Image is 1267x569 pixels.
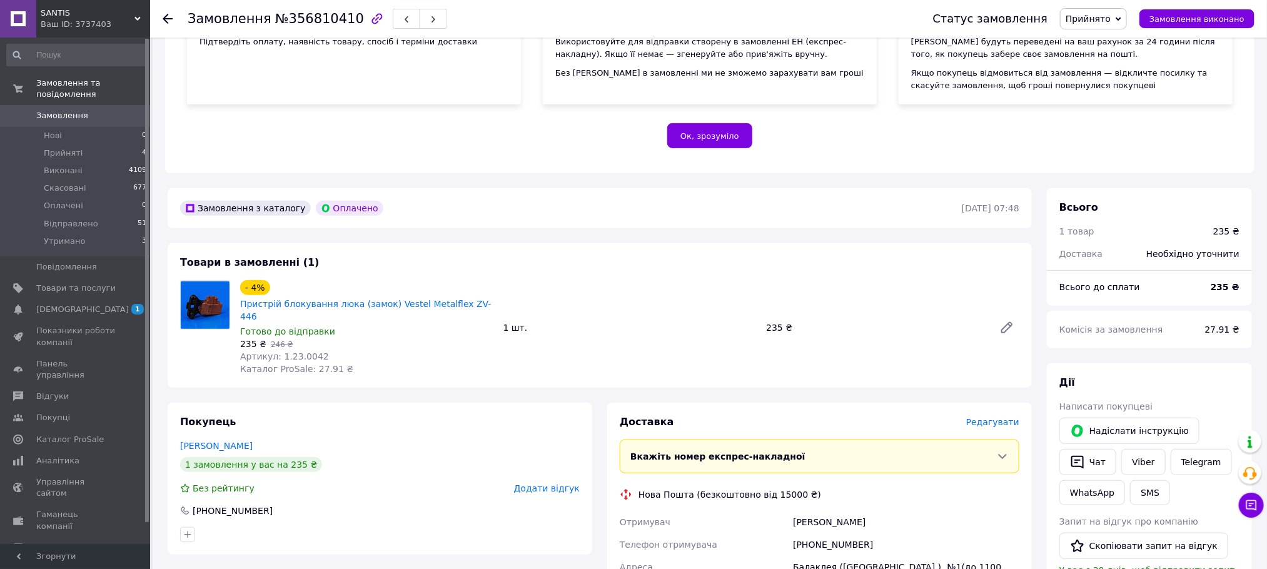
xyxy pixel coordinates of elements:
span: Написати покупцеві [1059,401,1153,411]
span: Відправлено [44,218,98,229]
span: Відгуки [36,391,69,402]
a: Viber [1121,449,1165,475]
span: Дії [1059,376,1075,388]
span: Артикул: 1.23.0042 [240,351,329,361]
div: [PHONE_NUMBER] [191,505,274,517]
span: Вкажіть номер експрес-накладної [630,451,805,461]
div: Якщо покупець відмовиться від замовлення — відкличте посилку та скасуйте замовлення, щоб гроші по... [911,67,1220,92]
span: Оплачені [44,200,83,211]
div: Нова Пошта (безкоштовно від 15000 ₴) [635,488,824,501]
span: Всього [1059,201,1098,213]
div: 1 замовлення у вас на 235 ₴ [180,457,322,472]
button: Скопіювати запит на відгук [1059,533,1228,559]
div: Без [PERSON_NAME] в замовленні ми не зможемо зарахувати вам гроші [555,67,864,79]
button: Чат [1059,449,1116,475]
span: Нові [44,130,62,141]
span: SANTIS [41,8,134,19]
span: Повідомлення [36,261,97,273]
span: Гаманець компанії [36,509,116,531]
span: Панель управління [36,358,116,381]
div: Статус замовлення [933,13,1048,25]
div: Оплачено [316,201,383,216]
button: Ок, зрозуміло [667,123,752,148]
span: Замовлення [188,11,271,26]
div: Повернутися назад [163,13,173,25]
span: Запит на відгук про компанію [1059,516,1198,526]
span: 1 товар [1059,226,1094,236]
span: 677 [133,183,146,194]
span: Додати відгук [514,483,580,493]
span: Аналітика [36,455,79,466]
span: Прийнято [1066,14,1111,24]
span: 1 [131,304,144,315]
span: 235 ₴ [240,339,266,349]
b: 235 ₴ [1211,282,1239,292]
span: 51 [138,218,146,229]
button: Замовлення виконано [1139,9,1254,28]
button: SMS [1130,480,1170,505]
span: Товари в замовленні (1) [180,256,320,268]
button: Надіслати інструкцію [1059,418,1199,444]
span: Прийняті [44,148,83,159]
span: Каталог ProSale: 27.91 ₴ [240,364,353,374]
a: [PERSON_NAME] [180,441,253,451]
div: [PHONE_NUMBER] [790,533,1022,556]
div: 235 ₴ [761,319,989,336]
span: 4109 [129,165,146,176]
a: WhatsApp [1059,480,1125,505]
span: Замовлення [36,110,88,121]
button: Чат з покупцем [1239,493,1264,518]
div: [PERSON_NAME] будуть переведені на ваш рахунок за 24 години після того, як покупець забере своє з... [911,36,1220,61]
a: Редагувати [994,315,1019,340]
span: Покупець [180,416,236,428]
span: 27.91 ₴ [1205,325,1239,335]
span: Покупці [36,412,70,423]
span: Скасовані [44,183,86,194]
span: Показники роботи компанії [36,325,116,348]
span: Отримувач [620,517,670,527]
time: [DATE] 07:48 [962,203,1019,213]
span: 0 [142,200,146,211]
div: 1 шт. [498,319,762,336]
span: Без рейтингу [193,483,255,493]
a: Telegram [1171,449,1232,475]
span: Готово до відправки [240,326,335,336]
div: Необхідно уточнити [1139,240,1247,268]
div: Замовлення з каталогу [180,201,311,216]
input: Пошук [6,44,148,66]
span: 3 [142,236,146,247]
img: Пристрій блокування люка (замок) Vestel Metalflex ZV-446 [181,281,230,329]
div: [PERSON_NAME] [790,511,1022,533]
span: Редагувати [966,417,1019,427]
span: №356810410 [275,11,364,26]
span: Утримано [44,236,85,247]
span: Виконані [44,165,83,176]
span: Всього до сплати [1059,282,1140,292]
span: Маркет [36,542,68,553]
div: 235 ₴ [1213,225,1239,238]
span: 0 [142,130,146,141]
span: [DEMOGRAPHIC_DATA] [36,304,129,315]
span: Комісія за замовлення [1059,325,1163,335]
span: Замовлення виконано [1149,14,1244,24]
span: Ок, зрозуміло [680,131,739,141]
a: Пристрій блокування люка (замок) Vestel Metalflex ZV-446 [240,299,492,321]
span: Доставка [620,416,674,428]
span: 4 [142,148,146,159]
div: - 4% [240,280,270,295]
div: Підтвердіть оплату, наявність товару, спосіб і терміни доставки [199,36,508,48]
span: Товари та послуги [36,283,116,294]
span: Телефон отримувача [620,540,717,550]
div: Використовуйте для відправки створену в замовленні ЕН (експрес-накладну). Якщо її немає — згенеру... [555,36,864,61]
span: Замовлення та повідомлення [36,78,150,100]
span: Каталог ProSale [36,434,104,445]
span: Управління сайтом [36,476,116,499]
span: Доставка [1059,249,1103,259]
span: 246 ₴ [271,340,293,349]
div: Ваш ID: 3737403 [41,19,150,30]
